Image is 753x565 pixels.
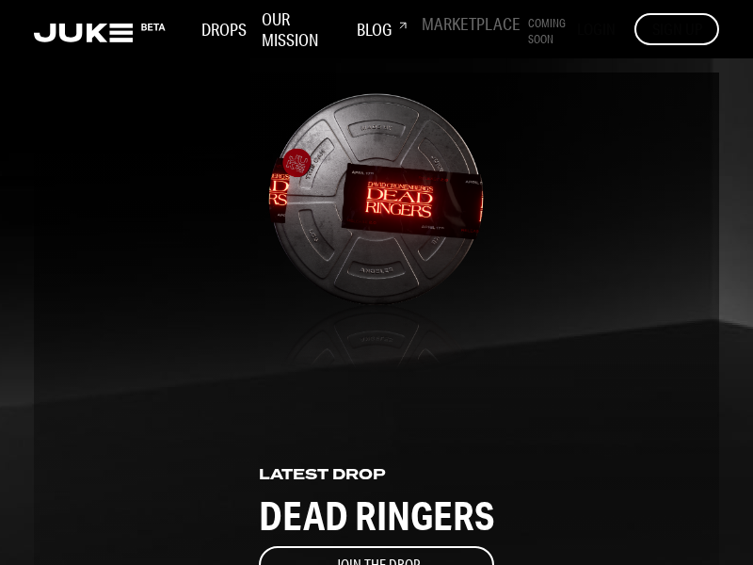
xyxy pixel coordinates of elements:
[577,19,616,40] button: LOGIN
[259,496,494,535] h3: DEAD RINGERS
[634,13,719,45] button: SIGN UP
[357,19,407,40] h3: Blog
[262,8,342,50] h3: Our Mission
[259,464,386,485] p: LATEST DROP
[201,19,247,40] h3: Drops
[652,19,702,40] span: SIGN UP
[577,19,616,39] span: LOGIN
